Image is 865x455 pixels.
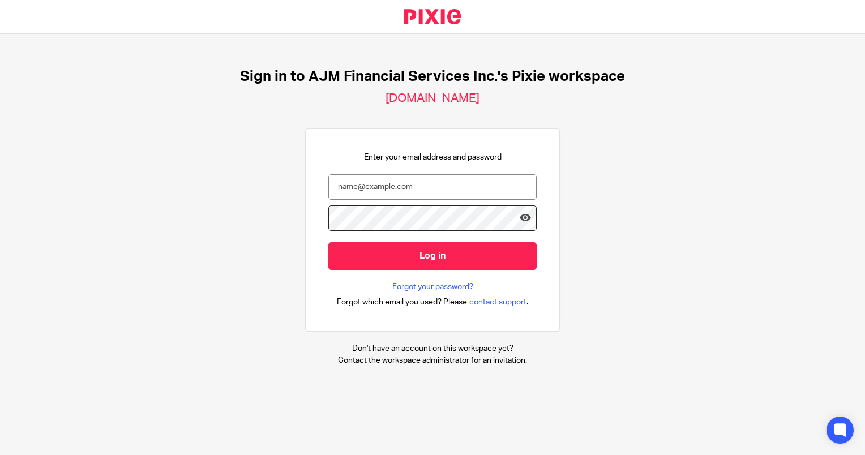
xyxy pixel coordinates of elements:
[337,297,467,308] span: Forgot which email you used? Please
[328,242,537,270] input: Log in
[338,355,527,366] p: Contact the workspace administrator for an invitation.
[386,91,479,106] h2: [DOMAIN_NAME]
[338,343,527,354] p: Don't have an account on this workspace yet?
[328,174,537,200] input: name@example.com
[469,297,526,308] span: contact support
[337,295,529,308] div: .
[240,68,625,85] h1: Sign in to AJM Financial Services Inc.'s Pixie workspace
[364,152,502,163] p: Enter your email address and password
[392,281,473,293] a: Forgot your password?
